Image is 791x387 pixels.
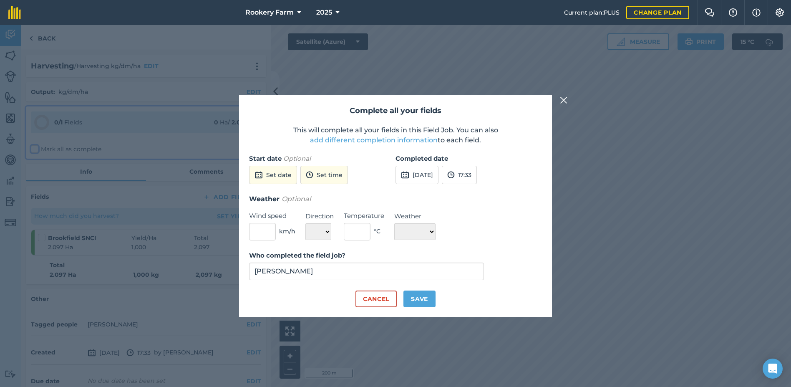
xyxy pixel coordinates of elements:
h2: Complete all your fields [249,105,542,117]
button: Set date [249,166,297,184]
img: fieldmargin Logo [8,6,21,19]
div: Open Intercom Messenger [763,359,783,379]
span: km/h [279,227,295,236]
button: add different completion information [310,135,438,145]
button: [DATE] [395,166,438,184]
img: svg+xml;base64,PD94bWwgdmVyc2lvbj0iMS4wIiBlbmNvZGluZz0idXRmLTgiPz4KPCEtLSBHZW5lcmF0b3I6IEFkb2JlIE... [401,170,409,180]
span: Rookery Farm [245,8,294,18]
img: svg+xml;base64,PD94bWwgdmVyc2lvbj0iMS4wIiBlbmNvZGluZz0idXRmLTgiPz4KPCEtLSBHZW5lcmF0b3I6IEFkb2JlIE... [254,170,263,180]
img: svg+xml;base64,PHN2ZyB4bWxucz0iaHR0cDovL3d3dy53My5vcmcvMjAwMC9zdmciIHdpZHRoPSIyMiIgaGVpZ2h0PSIzMC... [560,95,567,105]
strong: Completed date [395,154,448,162]
span: Current plan : PLUS [564,8,620,17]
label: Wind speed [249,211,295,221]
img: A cog icon [775,8,785,17]
strong: Start date [249,154,282,162]
button: Cancel [355,291,397,307]
button: Save [403,291,436,307]
a: Change plan [626,6,689,19]
strong: Who completed the field job? [249,251,345,259]
label: Direction [305,211,334,221]
button: Set time [300,166,348,184]
em: Optional [283,154,311,162]
img: Two speech bubbles overlapping with the left bubble in the forefront [705,8,715,17]
img: A question mark icon [728,8,738,17]
img: svg+xml;base64,PD94bWwgdmVyc2lvbj0iMS4wIiBlbmNvZGluZz0idXRmLTgiPz4KPCEtLSBHZW5lcmF0b3I6IEFkb2JlIE... [447,170,455,180]
p: This will complete all your fields in this Field Job. You can also to each field. [249,125,542,145]
em: Optional [282,195,311,203]
span: 2025 [316,8,332,18]
span: ° C [374,227,380,236]
label: Temperature [344,211,384,221]
img: svg+xml;base64,PHN2ZyB4bWxucz0iaHR0cDovL3d3dy53My5vcmcvMjAwMC9zdmciIHdpZHRoPSIxNyIgaGVpZ2h0PSIxNy... [752,8,761,18]
h3: Weather [249,194,542,205]
img: svg+xml;base64,PD94bWwgdmVyc2lvbj0iMS4wIiBlbmNvZGluZz0idXRmLTgiPz4KPCEtLSBHZW5lcmF0b3I6IEFkb2JlIE... [306,170,313,180]
label: Weather [394,211,436,221]
button: 17:33 [442,166,477,184]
